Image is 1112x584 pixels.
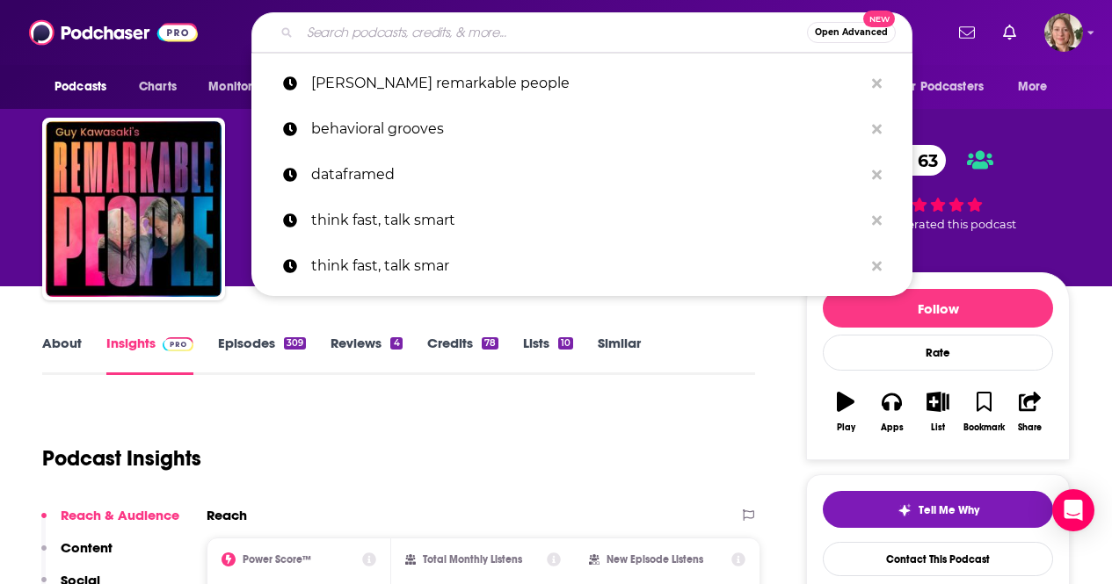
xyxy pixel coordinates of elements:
button: tell me why sparkleTell Me Why [823,491,1053,528]
div: List [931,422,945,433]
h2: Total Monthly Listens [423,553,522,566]
button: open menu [888,70,1009,104]
a: think fast, talk smart [251,198,912,243]
div: Share [1018,422,1042,433]
a: Show notifications dropdown [996,18,1023,47]
div: Play [837,422,855,433]
button: Bookmark [961,380,1007,443]
a: InsightsPodchaser Pro [106,335,193,375]
a: Show notifications dropdown [952,18,982,47]
p: dataframed [311,152,863,198]
h1: Podcast Insights [42,445,201,472]
p: behavioral grooves [311,106,863,152]
div: Rate [823,335,1053,371]
a: dataframed [251,152,912,198]
span: Logged in as AriFortierPr [1044,13,1083,52]
h2: Reach [207,507,247,523]
button: open menu [196,70,294,104]
img: Podchaser Pro [163,337,193,351]
button: Show profile menu [1044,13,1083,52]
a: Contact This Podcast [823,542,1053,576]
div: 309 [284,337,306,350]
img: User Profile [1044,13,1083,52]
div: Bookmark [963,422,1005,433]
div: Apps [881,422,904,433]
span: 63 [900,145,947,176]
p: Reach & Audience [61,507,179,523]
div: 63 8 peoplerated this podcast [806,133,1070,243]
div: Search podcasts, credits, & more... [251,12,912,53]
div: 78 [482,337,498,350]
button: Content [41,539,113,572]
img: Guy Kawasaki's Remarkable People [46,121,222,297]
a: Reviews4 [331,335,402,375]
button: Share [1007,380,1053,443]
h2: New Episode Listens [607,553,703,566]
a: think fast, talk smar [251,243,912,289]
span: For Podcasters [899,75,984,99]
div: Open Intercom Messenger [1052,489,1094,531]
span: Charts [139,75,177,99]
button: open menu [42,70,129,104]
button: Follow [823,289,1053,328]
a: behavioral grooves [251,106,912,152]
button: Apps [869,380,914,443]
div: 4 [390,337,402,350]
img: Podchaser - Follow, Share and Rate Podcasts [29,16,198,49]
span: Open Advanced [815,28,888,37]
p: think fast, talk smar [311,243,863,289]
a: 63 [883,145,947,176]
span: Tell Me Why [919,503,979,517]
button: open menu [1006,70,1070,104]
span: More [1018,75,1048,99]
a: [PERSON_NAME] remarkable people [251,61,912,106]
button: Play [823,380,869,443]
button: Open AdvancedNew [807,22,896,43]
span: Monitoring [208,75,271,99]
h2: Power Score™ [243,553,311,566]
p: think fast, talk smart [311,198,863,243]
a: About [42,335,82,375]
img: tell me why sparkle [898,503,912,517]
a: Episodes309 [218,335,306,375]
button: List [915,380,961,443]
p: guy kawasaki's remarkable people [311,61,863,106]
input: Search podcasts, credits, & more... [300,18,807,47]
a: Credits78 [427,335,498,375]
a: Lists10 [523,335,573,375]
button: Reach & Audience [41,507,179,539]
a: Charts [127,70,187,104]
span: rated this podcast [914,218,1016,231]
p: Content [61,539,113,556]
div: 10 [558,337,573,350]
span: Podcasts [55,75,106,99]
a: Similar [598,335,641,375]
span: New [863,11,895,27]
